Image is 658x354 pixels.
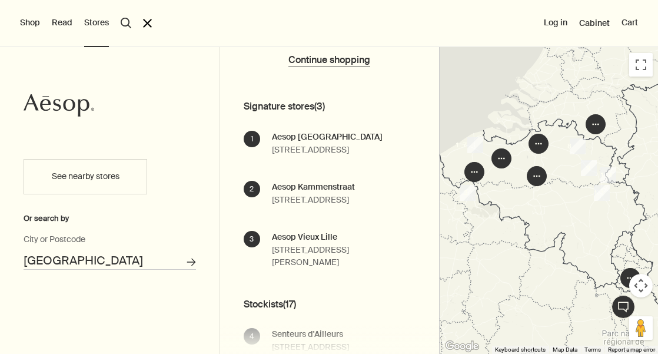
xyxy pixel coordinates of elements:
[570,138,586,154] div: 8
[622,17,638,29] button: Cart
[629,316,653,340] button: Drag Pegman onto the map to open Street View
[84,17,109,29] button: Stores
[579,18,610,28] a: Cabinet
[544,17,567,29] button: Log in
[24,94,94,117] svg: Aesop
[460,185,476,201] div: 3
[244,131,260,147] div: 1
[495,346,546,354] button: Keyboard shortcuts
[612,295,635,319] button: Live Assistance
[272,231,416,244] div: Aesop Vieux Lille
[272,328,416,341] div: Senteurs d'Ailleurs
[20,17,40,29] button: Shop
[24,94,94,120] a: Aesop
[443,339,481,354] img: Google
[594,185,610,201] div: 11
[272,131,383,144] div: Aesop [GEOGRAPHIC_DATA]
[600,167,616,183] div: 13
[244,181,260,197] div: 2
[121,18,131,28] button: Open search
[629,274,653,297] button: Map camera controls
[143,19,152,28] button: Close the Menu
[443,339,481,354] a: Open this area in Google Maps (opens a new window)
[608,346,655,353] a: Report a map error
[553,346,577,354] button: Map Data
[467,137,483,153] div: 17
[244,95,440,117] strong: Signature stores ( 3 )
[52,17,72,29] button: Read
[584,346,601,353] a: Terms
[24,212,196,225] div: Or search by
[244,328,260,345] div: 4
[24,159,147,194] button: See nearby stores
[272,181,355,194] div: Aesop Kammenstraat
[581,160,597,176] div: 9
[244,293,440,315] strong: Stockists ( 17 )
[244,231,260,247] div: 3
